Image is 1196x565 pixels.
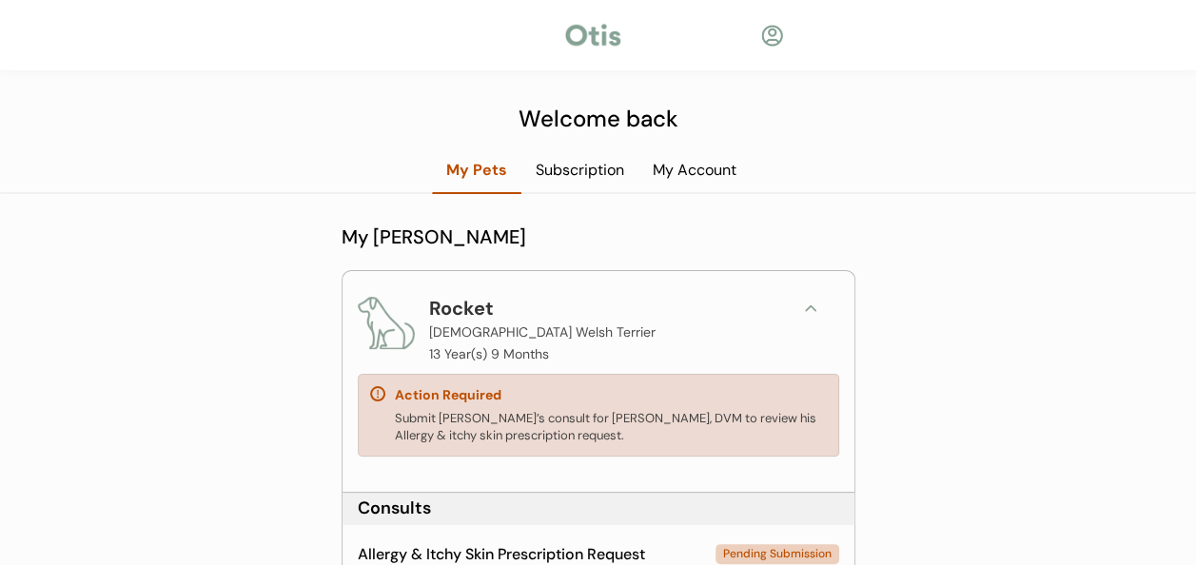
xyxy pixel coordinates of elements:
div: [DEMOGRAPHIC_DATA] Welsh Terrier [429,322,656,342]
div: Subscription [521,160,638,181]
div: My [PERSON_NAME] [342,223,855,251]
img: dog.png [358,294,415,351]
div: My Account [638,160,751,181]
p: 13 Year(s) 9 Months [429,347,549,360]
div: Consults [358,497,431,520]
div: Rocket [429,294,500,322]
div: Pending Submission [716,544,839,564]
div: Submit [PERSON_NAME]’s consult for [PERSON_NAME], DVM to review his Allergy & itchy skin prescrip... [395,410,827,444]
div: Welcome back [413,102,784,136]
div: Allergy & Itchy Skin Prescription Request [358,544,645,565]
div: Action Required [395,386,501,405]
div: My Pets [432,160,521,181]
